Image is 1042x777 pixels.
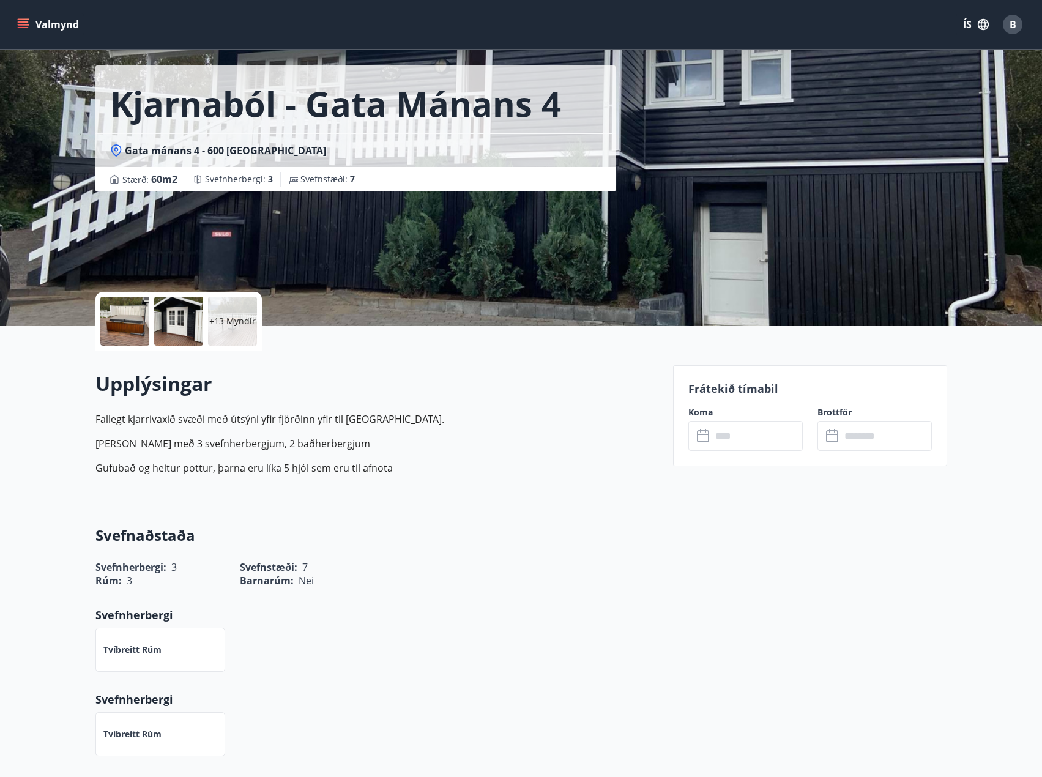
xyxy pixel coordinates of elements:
[125,144,326,157] span: Gata mánans 4 - 600 [GEOGRAPHIC_DATA]
[95,525,658,546] h3: Svefnaðstaða
[300,173,355,185] span: Svefnstæði :
[688,406,803,418] label: Koma
[95,370,658,397] h2: Upplýsingar
[268,173,273,185] span: 3
[1010,18,1016,31] span: B
[95,691,658,707] p: Svefnherbergi
[103,644,162,656] p: Tvíbreitt rúm
[127,574,132,587] span: 3
[95,574,122,587] span: Rúm :
[15,13,84,35] button: menu
[350,173,355,185] span: 7
[95,412,658,426] p: Fallegt kjarrivaxið svæði með útsýni yfir fjörðinn yfir til [GEOGRAPHIC_DATA].
[103,728,162,740] p: Tvíbreitt rúm
[205,173,273,185] span: Svefnherbergi :
[122,172,177,187] span: Stærð :
[110,80,561,127] h1: Kjarnaból - Gata mánans 4
[817,406,932,418] label: Brottför
[998,10,1027,39] button: B
[956,13,995,35] button: ÍS
[209,315,256,327] p: +13 Myndir
[95,461,658,475] p: Gufubað og heitur pottur, þarna eru líka 5 hjól sem eru til afnota
[151,173,177,186] span: 60 m2
[240,574,294,587] span: Barnarúm :
[299,574,314,587] span: Nei
[95,607,658,623] p: Svefnherbergi
[95,436,658,451] p: [PERSON_NAME] með 3 svefnherbergjum, 2 baðherbergjum
[688,381,932,396] p: Frátekið tímabil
